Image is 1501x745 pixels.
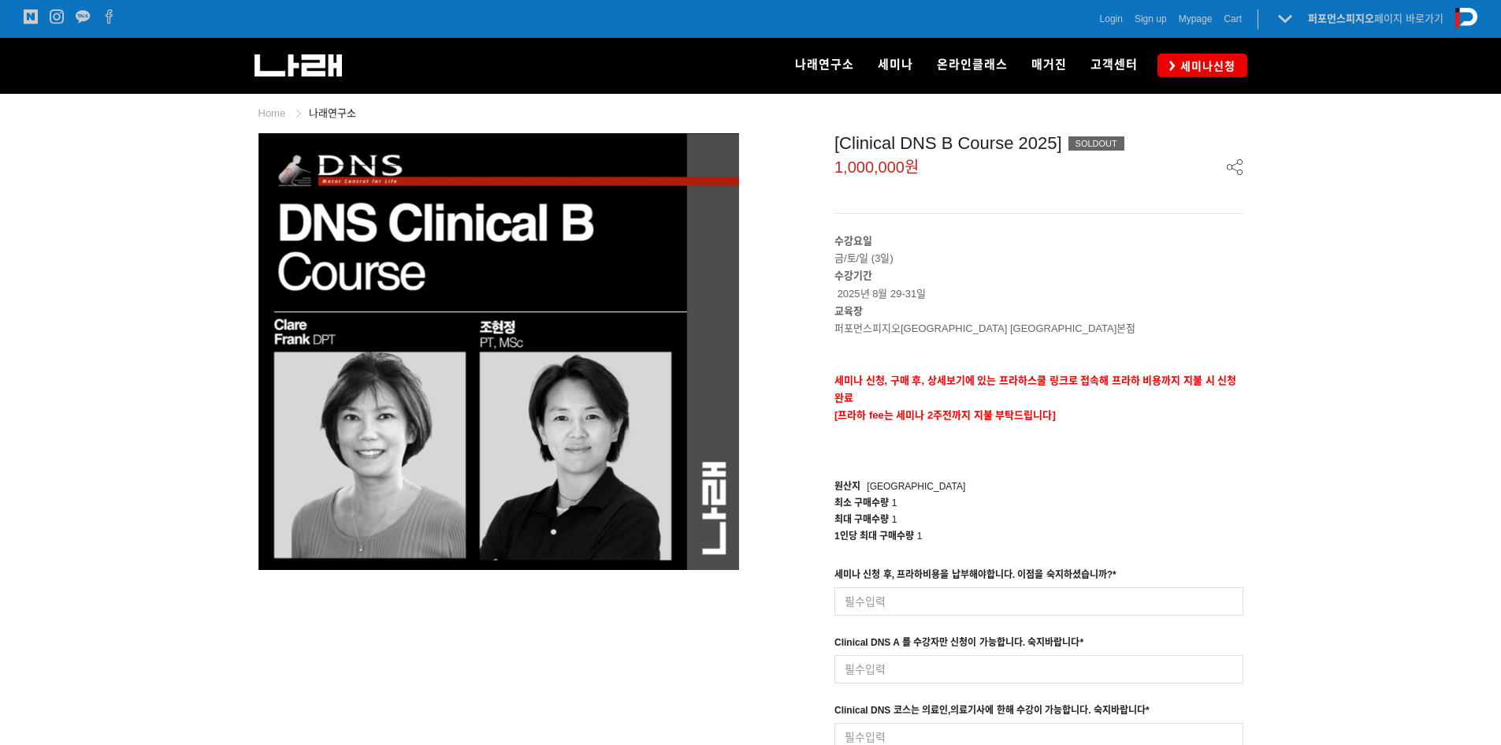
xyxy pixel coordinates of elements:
[834,531,914,542] span: 1인당 최대 구매수량
[1079,38,1150,93] a: 고객센터
[867,481,965,492] span: [GEOGRAPHIC_DATA]
[834,270,872,281] strong: 수강기간
[834,635,1083,655] div: Clinical DNS A 를 수강자만 신청이 가능합니다. 숙지바랍니다
[866,38,925,93] a: 세미나
[834,133,1243,154] div: [Clinical DNS B Course 2025]
[834,320,1243,337] p: 퍼포먼스피지오[GEOGRAPHIC_DATA] [GEOGRAPHIC_DATA]본점
[834,159,919,175] span: 1,000,000원
[917,531,923,542] span: 1
[1031,58,1067,72] span: 매거진
[1176,58,1235,74] span: 세미나신청
[1068,136,1124,151] div: SOLDOUT
[834,497,889,508] span: 최소 구매수량
[892,497,897,508] span: 1
[1020,38,1079,93] a: 매거진
[834,250,1243,267] p: 금/토/일 (3일)
[892,514,897,525] span: 1
[1308,13,1374,24] strong: 퍼포먼스피지오
[834,587,1243,616] input: 필수입력
[834,305,863,317] strong: 교육장
[834,374,1236,404] strong: 세미나 신청, 구매 후, 상세보기에 있는 프라하스쿨 링크로 접속해 프라하 비용까지 지불 시 신청완료
[1308,13,1443,24] a: 퍼포먼스피지오페이지 바로가기
[783,38,866,93] a: 나래연구소
[925,38,1020,93] a: 온라인클래스
[834,655,1243,684] input: 필수입력
[795,58,854,72] span: 나래연구소
[834,267,1243,302] p: 2025년 8월 29-31일
[309,107,356,119] a: 나래연구소
[1135,11,1167,27] a: Sign up
[1090,58,1138,72] span: 고객센터
[1100,11,1123,27] a: Login
[834,409,1056,421] span: [프라하 fee는 세미나 2주전까지 지불 부탁드립니다]
[1179,11,1213,27] a: Mypage
[834,481,860,492] span: 원산지
[258,107,286,119] a: Home
[937,58,1008,72] span: 온라인클래스
[834,514,889,525] span: 최대 구매수량
[878,58,913,72] span: 세미나
[834,702,1150,723] div: Clinical DNS 코스는 의료인,의료기사에 한해 수강이 가능합니다. 숙지바랍니다
[1224,11,1242,27] a: Cart
[834,567,1116,587] div: 세미나 신청 후, 프라하비용을 납부해야합니다. 이점을 숙지하셨습니까?
[834,235,872,247] strong: 수강요일
[1157,54,1247,76] a: 세미나신청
